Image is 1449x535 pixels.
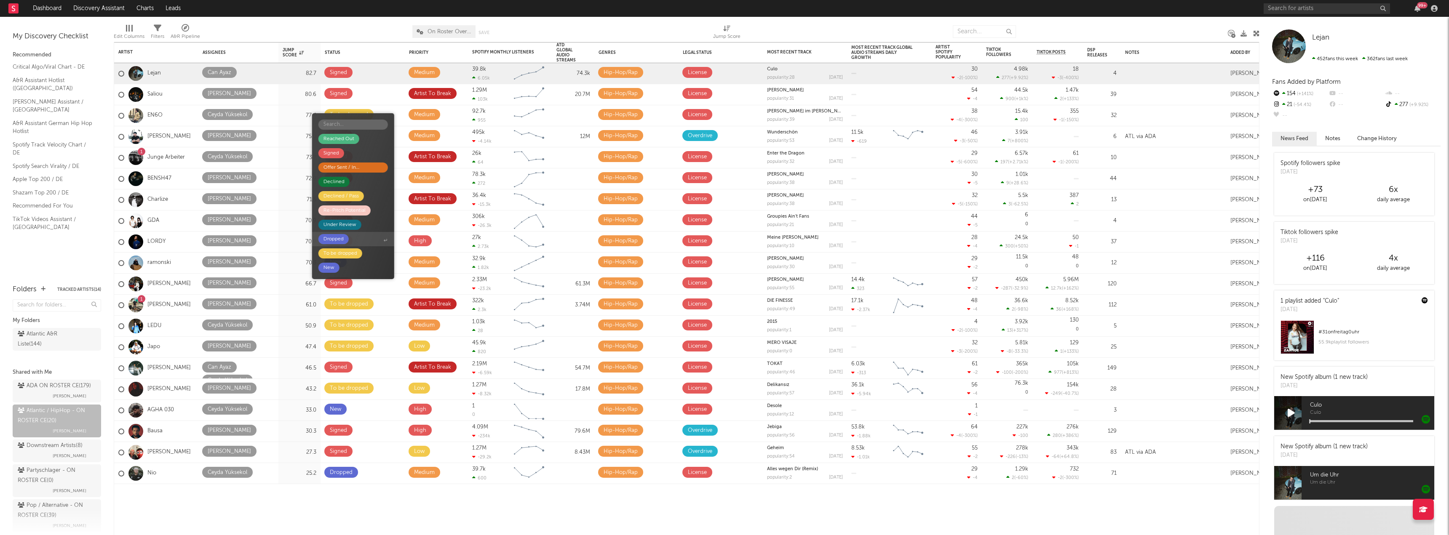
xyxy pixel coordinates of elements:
[472,160,484,165] div: 64
[13,140,93,157] a: Spotify Track Velocity Chart / DE
[18,406,94,426] div: Atlantic / HipHop - ON ROSTER CE ( 20 )
[688,131,712,141] div: Overdrive
[851,130,864,135] div: 11.5k
[472,88,487,93] div: 1.29M
[1281,159,1340,168] div: Spotify followers spike
[18,441,83,451] div: Downstream Artists ( 8 )
[147,175,171,182] a: BENSH47
[510,189,548,210] svg: Chart title
[1011,181,1027,186] span: +28.6 %
[953,25,1016,38] input: Search...
[1312,34,1329,42] a: Lejan
[323,177,345,187] div: Declined
[57,287,101,292] button: Tracked Artists(14)
[1052,75,1079,80] div: ( )
[829,138,843,143] div: [DATE]
[414,110,435,120] div: Medium
[510,168,548,189] svg: Chart title
[996,75,1028,80] div: ( )
[767,96,794,101] div: popularity: 31
[13,50,101,60] div: Recommended
[767,193,843,198] div: Fertig
[510,84,548,105] svg: Chart title
[1328,99,1384,110] div: --
[510,147,548,168] svg: Chart title
[18,329,77,349] div: Atlantic A&R Liste ( 144 )
[208,89,251,99] div: [PERSON_NAME]
[971,88,978,93] div: 54
[1417,2,1428,8] div: 99 +
[851,45,914,60] div: Most Recent Track Global Audio Streams Daily Growth
[1414,5,1420,12] button: 99+
[1015,109,1028,114] div: 15.4k
[1016,172,1028,177] div: 1.01k
[1002,138,1028,144] div: ( )
[604,68,638,78] div: Hip-Hop/Rap
[13,405,101,437] a: Atlantic / HipHop - ON ROSTER CE(20)[PERSON_NAME]
[13,299,101,311] input: Search for folders...
[13,215,93,232] a: TikTok Videos Assistant / [GEOGRAPHIC_DATA]
[510,63,548,84] svg: Chart title
[1020,118,1028,122] span: 100
[1011,76,1027,80] span: +9.92 %
[1296,92,1313,96] span: +141 %
[13,76,93,93] a: A&R Assistant Hotlist ([GEOGRAPHIC_DATA])
[171,32,200,42] div: A&R Pipeline
[951,159,978,165] div: ( )
[13,62,93,72] a: Critical Algo/Viral Chart - DE
[283,174,316,184] div: 72.9
[767,193,804,198] a: [PERSON_NAME]
[414,131,435,141] div: Medium
[1008,139,1010,144] span: 7
[1264,3,1390,14] input: Search for artists
[53,486,86,496] span: [PERSON_NAME]
[556,69,590,79] div: 74.3k
[323,162,383,173] div: Offer Sent / In Negotiation
[972,193,978,198] div: 32
[1087,111,1117,121] div: 32
[1087,174,1117,184] div: 44
[767,341,797,345] a: MERO VISAJE
[283,153,316,163] div: 73.7
[851,138,867,144] div: -619
[118,50,182,55] div: Artist
[1060,97,1062,101] span: 2
[147,428,163,435] a: Bausa
[1274,320,1434,360] a: #31onfreitag0uhr55.9kplaylist followers
[965,139,976,144] span: -50 %
[1002,76,1009,80] span: 277
[767,67,843,72] div: Culo
[18,500,94,521] div: Pop / Alternative - ON ROSTER CE ( 39 )
[1312,34,1329,41] span: Lejan
[151,21,164,45] div: Filters
[1053,159,1079,165] div: ( )
[13,328,101,351] a: Atlantic A&R Liste(144)
[13,499,101,532] a: Pop / Alternative - ON ROSTER CE(39)[PERSON_NAME]
[1272,132,1317,146] button: News Feed
[1064,160,1077,165] span: -200 %
[767,298,793,303] a: DIE FINESSE
[954,138,978,144] div: ( )
[472,181,485,186] div: 272
[1281,168,1340,176] div: [DATE]
[472,109,486,114] div: 92.7k
[147,70,161,77] a: Lejan
[323,148,339,158] div: Signed
[1276,195,1354,205] div: on [DATE]
[13,119,93,136] a: A&R Assistant German Hip Hop Hotlist
[283,132,316,142] div: 75.0
[962,160,976,165] span: -600 %
[986,47,1016,57] div: TikTok Followers
[767,151,805,156] a: Enter the Dragon
[829,202,843,206] div: [DATE]
[1015,130,1028,135] div: 3.91k
[767,319,777,324] a: 2015
[599,50,653,55] div: Genres
[688,89,707,99] div: License
[1054,96,1079,101] div: ( )
[1057,76,1062,80] span: -3
[951,117,978,122] div: ( )
[767,235,818,240] a: Meine [PERSON_NAME]
[767,362,783,366] a: TOKAT
[283,111,316,121] div: 77.4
